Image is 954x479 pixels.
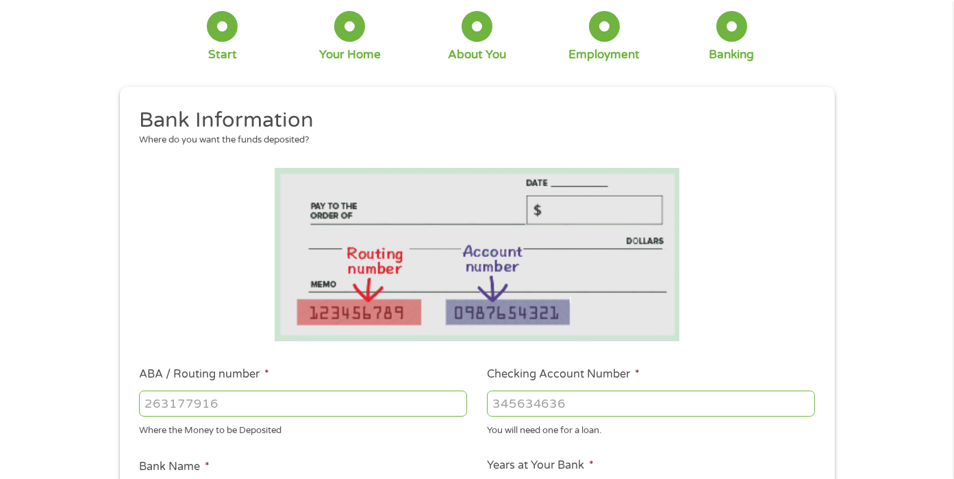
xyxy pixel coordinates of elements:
div: Where do you want the funds deposited? [139,134,805,147]
label: Bank Name [139,460,210,474]
div: Employment [568,47,640,62]
div: Where the Money to be Deposited [139,419,467,438]
div: Your Home [319,47,381,62]
input: 263177916 [139,391,467,417]
img: Routing number location [275,168,680,341]
input: 345634636 [487,391,815,417]
label: Checking Account Number [487,367,640,382]
div: You will need one for a loan. [487,419,815,438]
div: About You [448,47,506,62]
div: Start [208,47,237,62]
h2: Bank Information [139,107,805,134]
div: Banking [709,47,754,62]
label: Years at Your Bank [487,458,594,473]
label: ABA / Routing number [139,367,269,382]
